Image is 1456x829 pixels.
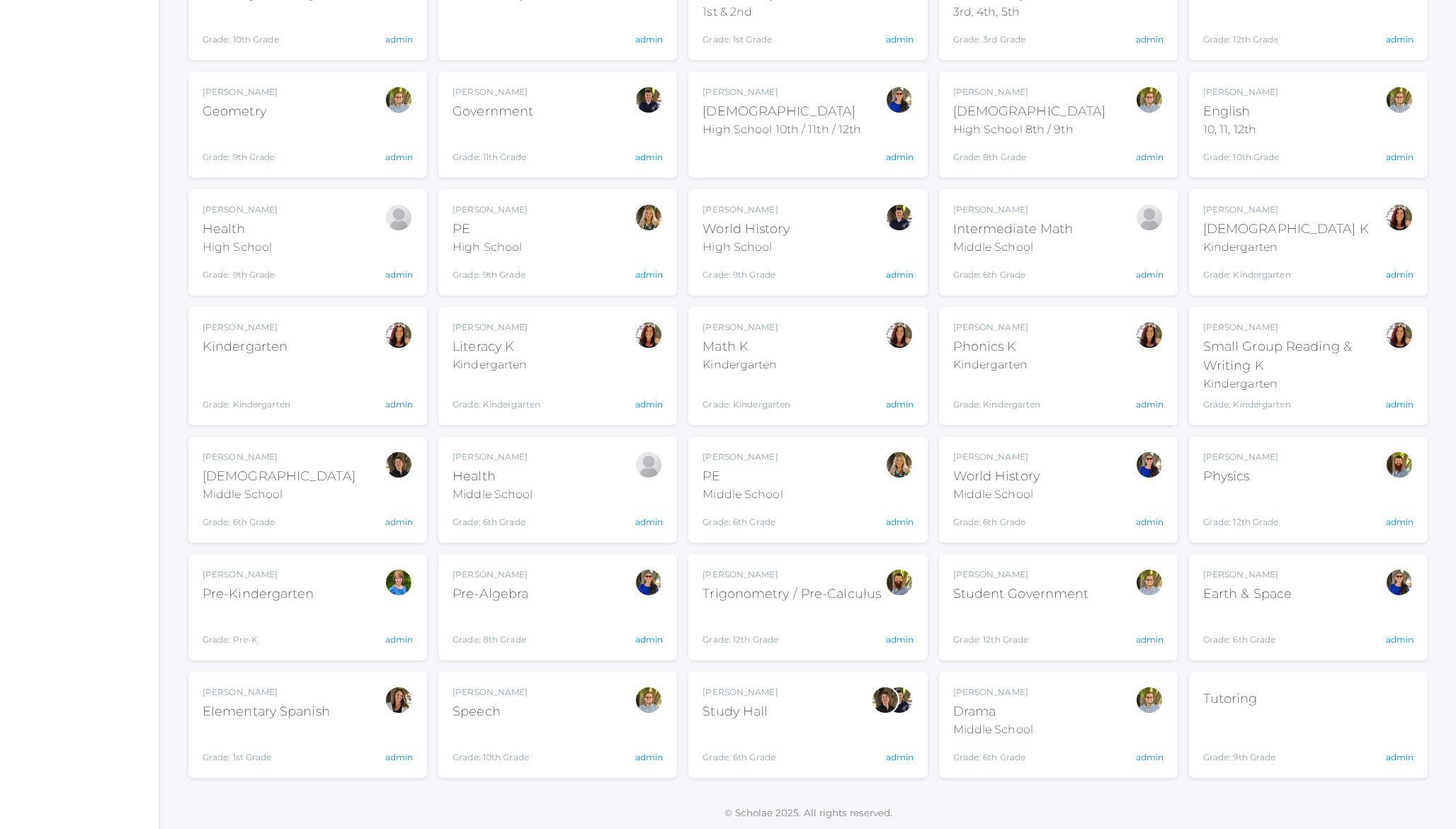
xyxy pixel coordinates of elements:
div: PE [453,220,528,239]
a: admin [1386,634,1414,645]
div: Grade: 3rd Grade [953,26,1048,46]
div: Middle School [453,486,533,503]
div: Grade: 9th Grade [203,127,278,164]
div: Stephanie Todhunter [1385,568,1414,597]
div: Grade: 1st Grade [203,727,330,764]
div: Health [203,220,278,239]
a: admin [635,634,663,645]
div: [PERSON_NAME] [203,321,290,334]
div: [PERSON_NAME] [203,686,330,699]
div: Alexia Hemingway [635,451,663,479]
div: Grade: 12th Grade [1203,492,1279,529]
a: admin [635,34,663,45]
div: Grade: 8th Grade [453,609,528,646]
div: [PERSON_NAME] [953,451,1040,463]
div: High School 8th / 9th [953,121,1106,138]
div: English [1203,102,1280,121]
div: PE [703,467,783,486]
div: [PERSON_NAME] [203,86,278,98]
a: admin [1386,517,1414,527]
div: Claudia Marosz [635,203,663,232]
div: Bonnie Posey [1135,203,1164,232]
div: Middle School [953,486,1040,503]
div: Physics [1203,467,1279,486]
div: Grade: Kindergarten [953,379,1041,411]
div: Manuela Orban [385,203,413,232]
a: admin [1136,152,1164,162]
div: Grade: Kindergarten [703,379,790,411]
div: Kindergarten [953,356,1041,373]
div: Grade: 6th Grade [203,509,356,529]
div: Grade: 9th Grade [453,261,528,281]
div: Amber Farnes [385,686,413,714]
div: Pre-Algebra [453,585,528,604]
div: [PERSON_NAME] [703,86,861,98]
div: [PERSON_NAME] [703,686,778,699]
div: Grade: Kindergarten [203,362,290,411]
div: [PERSON_NAME] [1203,86,1280,98]
div: Pre-Kindergarten [203,585,314,604]
div: [PERSON_NAME] [1203,568,1292,581]
div: Kylen Braileanu [1385,86,1414,114]
div: Middle School [953,239,1074,256]
a: admin [635,269,663,280]
div: World History [953,467,1040,486]
div: Grade: 10th Grade [203,9,317,46]
div: Stephanie Todhunter [635,568,663,597]
a: admin [635,517,663,527]
a: admin [886,634,914,645]
div: Grade: Pre-K [203,609,314,646]
div: Trigonometry / Pre-Calculus [703,585,881,604]
a: admin [1136,269,1164,280]
div: Grade: 6th Grade [703,727,778,764]
div: Grade: 6th Grade [1203,609,1292,646]
div: [PERSON_NAME] [703,321,790,334]
div: Grade: 1st Grade [703,26,797,46]
div: [PERSON_NAME] [453,321,540,334]
div: Grade: 6th Grade [953,509,1040,529]
div: Dianna Renz [871,686,899,714]
div: [PERSON_NAME] [1203,451,1279,463]
div: Kylen Braileanu [1135,686,1164,714]
div: [PERSON_NAME] [953,321,1041,334]
a: admin [1136,517,1164,527]
div: Kindergarten [453,356,540,373]
div: Kylen Braileanu [635,686,663,714]
div: [PERSON_NAME] [203,203,278,216]
div: Kylen Braileanu [1135,86,1164,114]
div: Matthew Hjelm [1385,451,1414,479]
div: Earth & Space [1203,585,1292,604]
a: admin [385,152,413,162]
div: Grade: 9th Grade [703,261,789,281]
div: Gina Pecor [385,321,413,349]
a: admin [385,634,413,645]
div: [PERSON_NAME] [1203,321,1385,334]
a: admin [1136,752,1164,762]
a: admin [886,152,914,162]
div: Government [453,102,533,121]
a: admin [1136,634,1164,645]
div: Speech [453,702,529,721]
div: Kindergarten [1203,376,1385,393]
div: Claudia Marosz [885,451,914,479]
div: Grade: 9th Grade [1203,714,1276,764]
div: Gina Pecor [885,321,914,349]
div: 10, 11, 12th [1203,121,1280,138]
a: admin [1386,399,1414,410]
div: Grade: 12th Grade [703,609,881,646]
div: High School 10th / 11th / 12th [703,121,861,138]
div: [PERSON_NAME] [703,451,783,463]
a: admin [385,34,413,45]
div: Geometry [203,102,278,121]
div: World History [703,220,789,239]
div: [PERSON_NAME] [203,568,314,581]
div: [PERSON_NAME] [203,451,356,463]
a: admin [886,517,914,527]
div: Gina Pecor [1385,321,1414,349]
div: Middle School [203,486,356,503]
div: Stephanie Todhunter [1135,451,1164,479]
div: Grade: 6th Grade [453,509,533,529]
a: admin [385,269,413,280]
p: © Scholae 2025. All rights reserved. [160,806,1456,820]
a: admin [886,399,914,410]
